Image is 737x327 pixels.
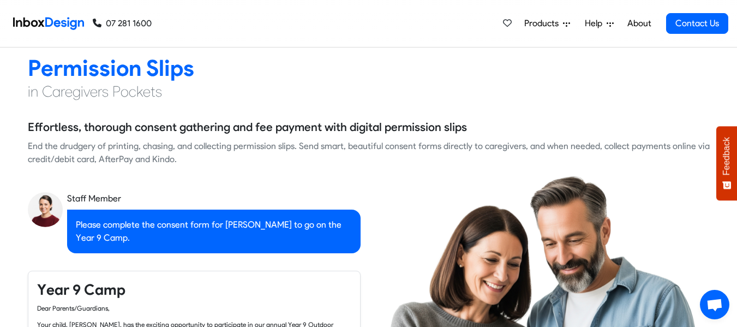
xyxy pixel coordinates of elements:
div: Please complete the consent form for [PERSON_NAME] to go on the Year 9 Camp. [67,210,361,253]
span: Products [524,17,563,30]
span: Feedback [722,137,732,175]
img: staff_avatar.png [28,192,63,227]
a: About [624,13,654,34]
a: Open chat [700,290,729,319]
a: Products [520,13,574,34]
button: Feedback - Show survey [716,126,737,200]
h2: Permission Slips [28,54,710,82]
a: Help [580,13,618,34]
div: Staff Member [67,192,361,205]
a: Contact Us [666,13,728,34]
h4: Year 9 Camp [37,280,351,300]
div: End the drudgery of printing, chasing, and collecting permission slips. Send smart, beautiful con... [28,140,710,166]
h5: Effortless, thorough consent gathering and fee payment with digital permission slips [28,119,467,135]
span: Help [585,17,607,30]
a: 07 281 1600 [93,17,152,30]
h4: in Caregivers Pockets [28,82,710,102]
